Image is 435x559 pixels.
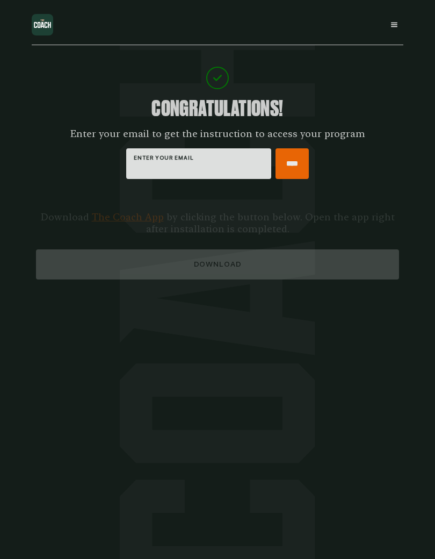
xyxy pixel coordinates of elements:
[36,249,399,279] button: DOWNLOAD
[151,98,283,119] h1: CONGRATULATIONS!
[134,162,264,173] input: ENTER YOUR EMAIL
[92,211,164,223] a: The Coach App
[36,211,399,235] p: Download by clicking the button below. Open the app right after installation is completed.
[32,14,53,35] img: logo
[70,128,365,140] p: Enter your email to get the instruction to access your program
[134,154,264,161] span: ENTER YOUR EMAIL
